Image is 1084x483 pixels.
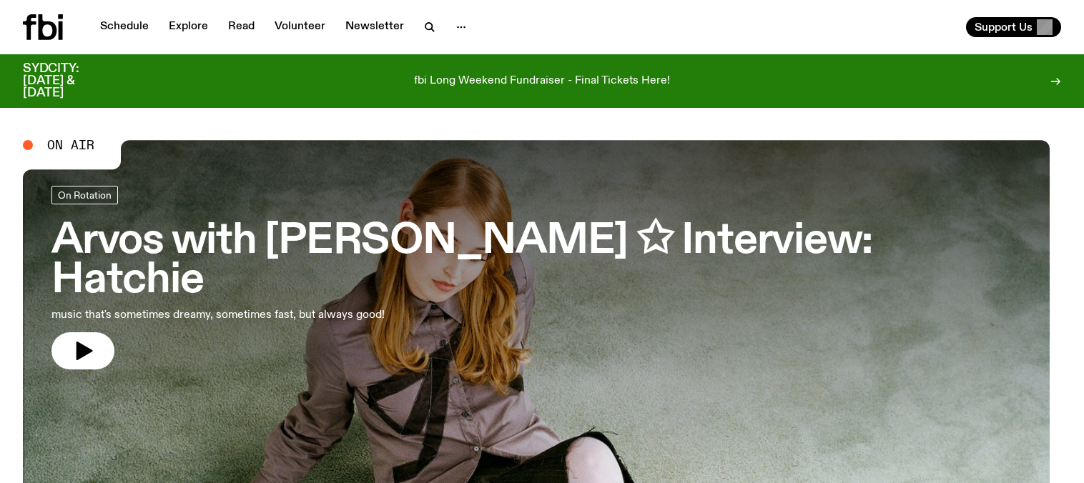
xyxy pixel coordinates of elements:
[966,17,1061,37] button: Support Us
[220,17,263,37] a: Read
[58,189,112,200] span: On Rotation
[975,21,1033,34] span: Support Us
[266,17,334,37] a: Volunteer
[92,17,157,37] a: Schedule
[51,307,418,324] p: music that's sometimes dreamy, sometimes fast, but always good!
[23,63,114,99] h3: SYDCITY: [DATE] & [DATE]
[47,139,94,151] span: On Air
[414,75,670,88] p: fbi Long Weekend Fundraiser - Final Tickets Here!
[51,186,1033,369] a: Arvos with [PERSON_NAME] ✩ Interview: Hatchiemusic that's sometimes dreamy, sometimes fast, but a...
[51,186,118,204] a: On Rotation
[51,221,1033,302] h3: Arvos with [PERSON_NAME] ✩ Interview: Hatchie
[160,17,217,37] a: Explore
[337,17,413,37] a: Newsletter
